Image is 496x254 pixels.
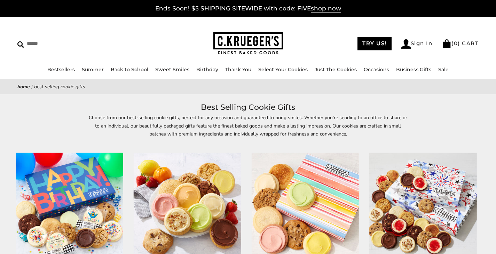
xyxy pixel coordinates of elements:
a: Just The Cookies [315,66,357,73]
a: Summer [82,66,104,73]
a: Thank You [225,66,251,73]
a: TRY US! [357,37,392,50]
a: Home [17,83,30,90]
a: Sweet Smiles [155,66,189,73]
a: Sale [438,66,449,73]
span: 0 [454,40,458,47]
img: Search [17,41,24,48]
p: Choose from our best-selling cookie gifts, perfect for any occasion and guaranteed to bring smile... [88,114,408,146]
nav: breadcrumbs [17,83,479,91]
a: Bestsellers [47,66,75,73]
span: | [31,83,33,90]
input: Search [17,38,126,49]
a: Ends Soon! $5 SHIPPING SITEWIDE with code: FIVEshop now [155,5,341,13]
span: shop now [311,5,341,13]
img: C.KRUEGER'S [213,32,283,55]
h1: Best Selling Cookie Gifts [28,101,468,114]
img: Bag [442,39,451,48]
a: Birthday [196,66,218,73]
span: Best Selling Cookie Gifts [34,83,85,90]
a: (0) CART [442,40,479,47]
a: Sign In [401,39,433,49]
a: Back to School [111,66,148,73]
a: Business Gifts [396,66,431,73]
img: Account [401,39,411,49]
a: Select Your Cookies [258,66,308,73]
a: Occasions [364,66,389,73]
